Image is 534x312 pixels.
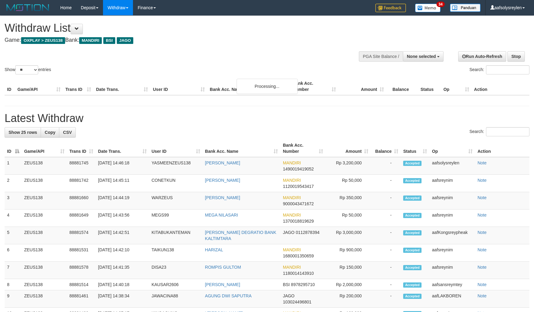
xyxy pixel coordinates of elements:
span: Accepted [403,178,422,183]
td: - [371,210,401,227]
span: MANDIRI [283,265,301,270]
span: Accepted [403,213,422,218]
a: [PERSON_NAME] [205,195,240,200]
td: [DATE] 14:40:18 [96,279,149,290]
span: Copy 1180014143910 to clipboard [283,271,314,276]
td: aafKongsreypheak [429,227,475,244]
td: 88881649 [67,210,96,227]
td: - [371,157,401,175]
th: User ID [150,78,207,95]
th: Bank Acc. Number: activate to sort column ascending [280,140,326,157]
td: aafsreynim [429,244,475,262]
h4: Game: Bank: [5,37,350,43]
a: Run Auto-Refresh [458,51,506,62]
span: MANDIRI [283,195,301,200]
th: Trans ID [63,78,94,95]
td: 88881461 [67,290,96,308]
a: [PERSON_NAME] [205,178,240,183]
td: ZEUS138 [22,262,67,279]
td: YASMEENZEUS138 [149,157,203,175]
td: 88881660 [67,192,96,210]
td: 88881742 [67,175,96,192]
td: KAUSAR2606 [149,279,203,290]
td: - [371,290,401,308]
td: Rp 50,000 [326,175,371,192]
td: WARZEUS [149,192,203,210]
td: - [371,244,401,262]
span: OXPLAY > ZEUS138 [21,37,65,44]
td: [DATE] 14:45:11 [96,175,149,192]
td: 6 [5,244,22,262]
span: Copy [45,130,55,135]
th: Game/API: activate to sort column ascending [22,140,67,157]
select: Showentries [15,65,38,74]
span: Accepted [403,294,422,299]
a: Note [477,178,487,183]
th: Game/API [15,78,63,95]
td: - [371,262,401,279]
a: CSV [59,127,76,138]
span: Copy 1370018819629 to clipboard [283,219,314,224]
span: Copy 1490019419052 to clipboard [283,167,314,171]
span: Copy 103024496801 to clipboard [283,299,311,304]
a: Note [477,230,487,235]
span: BSI [103,37,115,44]
td: 8 [5,279,22,290]
a: Note [477,195,487,200]
span: JAGO [283,293,294,298]
label: Search: [470,65,529,74]
td: 88881578 [67,262,96,279]
div: Processing... [237,79,298,94]
a: AGUNG DWI SAPUTRA [205,293,252,298]
td: DISA23 [149,262,203,279]
th: ID [5,78,15,95]
span: MANDIRI [79,37,102,44]
td: aafsreynim [429,192,475,210]
a: Note [477,282,487,287]
td: 88881531 [67,244,96,262]
a: Copy [41,127,59,138]
img: panduan.png [450,4,481,12]
td: JAWACINA88 [149,290,203,308]
a: [PERSON_NAME] DEGRATIO BANK KALTIMTARA [205,230,276,241]
td: 88881574 [67,227,96,244]
td: aafsreynim [429,262,475,279]
td: 9 [5,290,22,308]
td: MEGS99 [149,210,203,227]
th: Action [475,140,529,157]
h1: Withdraw List [5,22,350,34]
td: aafsansreymtey [429,279,475,290]
span: Copy 8978295710 to clipboard [291,282,315,287]
td: aafsreynim [429,175,475,192]
a: [PERSON_NAME] [205,160,240,165]
td: TAIKUN138 [149,244,203,262]
td: ZEUS138 [22,227,67,244]
a: Note [477,265,487,270]
td: 2 [5,175,22,192]
span: Accepted [403,265,422,270]
span: Accepted [403,282,422,288]
td: Rp 350,000 [326,192,371,210]
td: ZEUS138 [22,290,67,308]
input: Search: [486,127,529,136]
td: ZEUS138 [22,175,67,192]
td: 88881514 [67,279,96,290]
a: Stop [507,51,525,62]
span: JAGO [283,230,294,235]
th: Trans ID: activate to sort column ascending [67,140,96,157]
td: Rp 3,200,000 [326,157,371,175]
span: Copy 1120019543417 to clipboard [283,184,314,189]
th: Balance: activate to sort column ascending [371,140,401,157]
img: MOTION_logo.png [5,3,51,12]
span: Accepted [403,248,422,253]
td: - [371,227,401,244]
th: User ID: activate to sort column ascending [149,140,203,157]
img: Feedback.jpg [375,4,406,12]
td: aafLAKBOREN [429,290,475,308]
input: Search: [486,65,529,74]
td: Rp 900,000 [326,244,371,262]
th: Bank Acc. Name: activate to sort column ascending [203,140,281,157]
td: 4 [5,210,22,227]
td: ZEUS138 [22,279,67,290]
th: Status: activate to sort column ascending [401,140,429,157]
